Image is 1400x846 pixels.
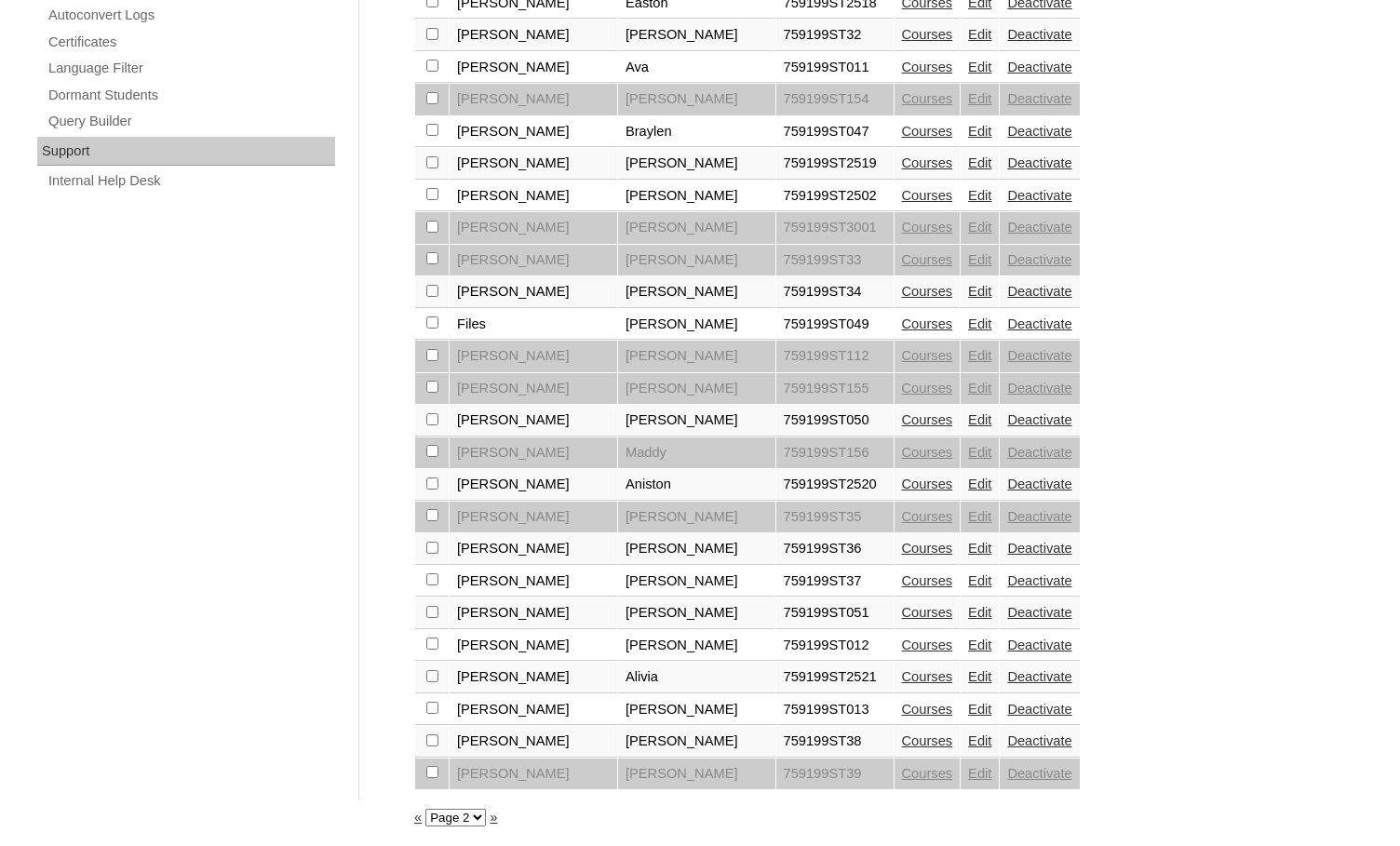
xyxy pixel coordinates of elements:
[47,110,335,133] a: Query Builder
[450,20,617,51] td: [PERSON_NAME]
[618,276,775,308] td: [PERSON_NAME]
[776,181,894,212] td: 759199ST2502
[450,662,617,693] td: [PERSON_NAME]
[1007,188,1071,203] a: Deactivate
[618,52,775,84] td: Ava
[414,810,422,825] a: «
[902,669,953,684] a: Courses
[618,116,775,148] td: Braylen
[450,533,617,565] td: [PERSON_NAME]
[902,155,953,170] a: Courses
[47,31,335,54] a: Certificates
[776,116,894,148] td: 759199ST047
[450,566,617,598] td: [PERSON_NAME]
[968,733,991,748] a: Edit
[902,60,953,74] a: Courses
[618,309,775,341] td: [PERSON_NAME]
[1007,60,1071,74] a: Deactivate
[968,348,991,363] a: Edit
[968,702,991,717] a: Edit
[902,766,953,781] a: Courses
[902,316,953,331] a: Courses
[776,662,894,693] td: 759199ST2521
[776,598,894,629] td: 759199ST051
[1007,91,1071,106] a: Deactivate
[1007,412,1071,427] a: Deactivate
[968,766,991,781] a: Edit
[776,341,894,372] td: 759199ST112
[618,437,775,469] td: Maddy
[618,759,775,790] td: [PERSON_NAME]
[776,759,894,790] td: 759199ST39
[618,212,775,244] td: [PERSON_NAME]
[618,662,775,693] td: Alivia
[1007,766,1071,781] a: Deactivate
[968,477,991,491] a: Edit
[618,533,775,565] td: [PERSON_NAME]
[902,702,953,717] a: Courses
[968,27,991,42] a: Edit
[902,412,953,427] a: Courses
[1007,27,1071,42] a: Deactivate
[1007,220,1071,235] a: Deactivate
[968,316,991,331] a: Edit
[776,630,894,662] td: 759199ST012
[450,726,617,758] td: [PERSON_NAME]
[450,341,617,372] td: [PERSON_NAME]
[47,4,335,27] a: Autoconvert Logs
[450,759,617,790] td: [PERSON_NAME]
[47,57,335,80] a: Language Filter
[618,566,775,598] td: [PERSON_NAME]
[902,188,953,203] a: Courses
[1007,124,1071,139] a: Deactivate
[1007,605,1071,620] a: Deactivate
[776,84,894,115] td: 759199ST154
[450,148,617,180] td: [PERSON_NAME]
[1007,348,1071,363] a: Deactivate
[1007,573,1071,588] a: Deactivate
[450,245,617,276] td: [PERSON_NAME]
[450,52,617,84] td: [PERSON_NAME]
[1007,733,1071,748] a: Deactivate
[450,437,617,469] td: [PERSON_NAME]
[618,148,775,180] td: [PERSON_NAME]
[1007,316,1071,331] a: Deactivate
[968,605,991,620] a: Edit
[47,169,335,193] a: Internal Help Desk
[776,726,894,758] td: 759199ST38
[1007,638,1071,652] a: Deactivate
[776,566,894,598] td: 759199ST37
[902,91,953,106] a: Courses
[1007,445,1071,460] a: Deactivate
[47,84,335,107] a: Dormant Students
[450,116,617,148] td: [PERSON_NAME]
[968,220,991,235] a: Edit
[968,541,991,556] a: Edit
[968,381,991,396] a: Edit
[618,181,775,212] td: [PERSON_NAME]
[1007,541,1071,556] a: Deactivate
[450,84,617,115] td: [PERSON_NAME]
[450,630,617,662] td: [PERSON_NAME]
[1007,477,1071,491] a: Deactivate
[1007,252,1071,267] a: Deactivate
[776,373,894,405] td: 759199ST155
[968,284,991,299] a: Edit
[776,148,894,180] td: 759199ST2519
[902,573,953,588] a: Courses
[618,502,775,533] td: [PERSON_NAME]
[902,541,953,556] a: Courses
[1007,702,1071,717] a: Deactivate
[490,810,497,825] a: »
[776,309,894,341] td: 759199ST049
[968,155,991,170] a: Edit
[776,405,894,436] td: 759199ST050
[450,469,617,501] td: [PERSON_NAME]
[618,469,775,501] td: Aniston
[902,348,953,363] a: Courses
[450,276,617,308] td: [PERSON_NAME]
[450,694,617,726] td: [PERSON_NAME]
[450,502,617,533] td: [PERSON_NAME]
[902,284,953,299] a: Courses
[902,381,953,396] a: Courses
